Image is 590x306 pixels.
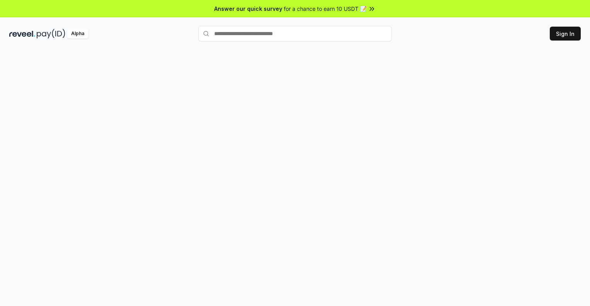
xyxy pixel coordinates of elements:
[67,29,89,39] div: Alpha
[37,29,65,39] img: pay_id
[550,27,581,41] button: Sign In
[9,29,35,39] img: reveel_dark
[284,5,367,13] span: for a chance to earn 10 USDT 📝
[214,5,282,13] span: Answer our quick survey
